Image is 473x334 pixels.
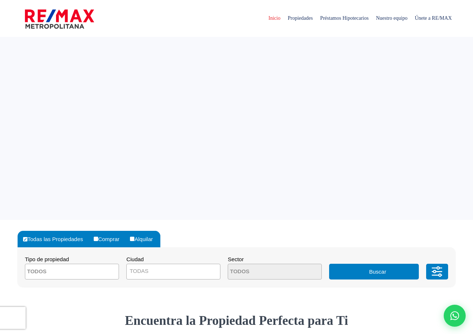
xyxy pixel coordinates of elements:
[23,237,27,241] input: Todas las Propiedades
[25,8,94,30] img: remax-metropolitana-logo
[329,264,418,279] button: Buscar
[127,266,220,276] span: TODAS
[411,7,455,29] span: Únete a RE/MAX
[25,264,96,280] textarea: Search
[125,314,348,328] strong: Encuentra la Propiedad Perfecta para Ti
[126,264,220,279] span: TODAS
[228,264,299,280] textarea: Search
[92,231,127,247] label: Comprar
[265,7,284,29] span: Inicio
[128,231,160,247] label: Alquilar
[372,7,411,29] span: Nuestro equipo
[228,256,243,262] span: Sector
[126,256,144,262] span: Ciudad
[284,7,316,29] span: Propiedades
[130,237,134,241] input: Alquilar
[21,231,90,247] label: Todas las Propiedades
[316,7,372,29] span: Préstamos Hipotecarios
[25,256,69,262] span: Tipo de propiedad
[130,268,148,274] span: TODAS
[94,237,98,241] input: Comprar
